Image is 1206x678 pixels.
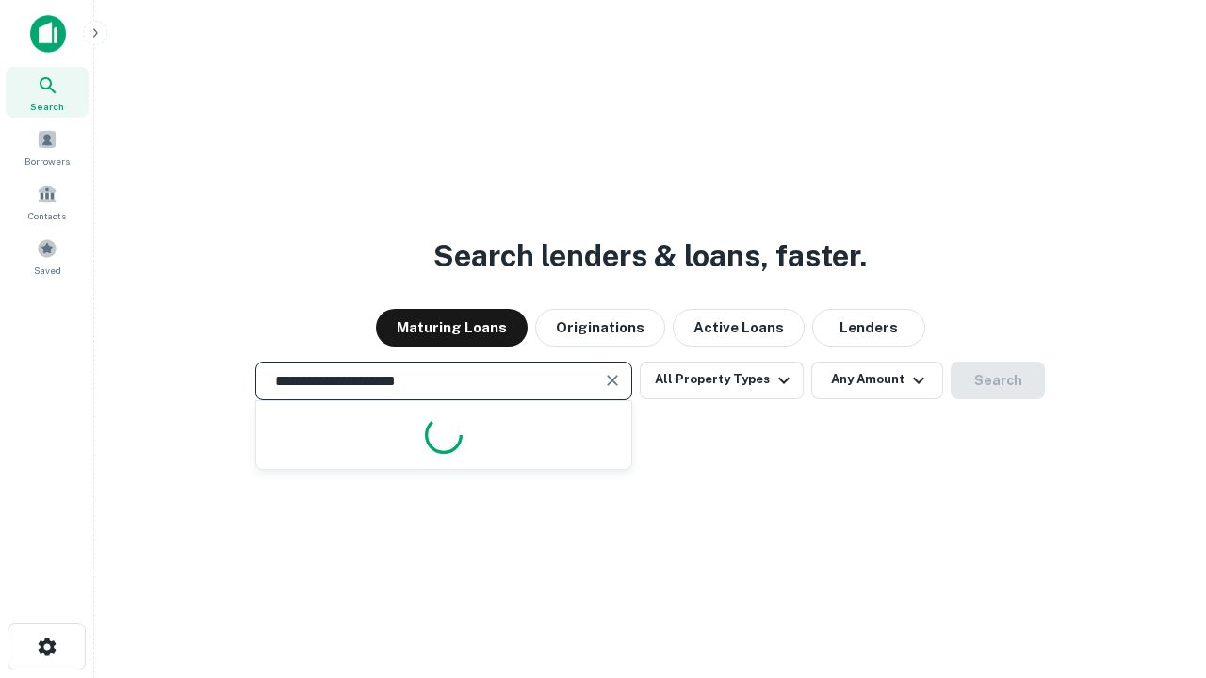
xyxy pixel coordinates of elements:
[34,263,61,278] span: Saved
[24,153,70,169] span: Borrowers
[535,309,665,347] button: Originations
[812,309,925,347] button: Lenders
[811,362,943,399] button: Any Amount
[673,309,805,347] button: Active Loans
[376,309,528,347] button: Maturing Loans
[599,367,626,394] button: Clear
[6,121,89,172] a: Borrowers
[433,234,867,279] h3: Search lenders & loans, faster.
[6,67,89,118] a: Search
[640,362,804,399] button: All Property Types
[28,208,66,223] span: Contacts
[6,176,89,227] a: Contacts
[30,15,66,53] img: capitalize-icon.png
[6,231,89,282] a: Saved
[30,99,64,114] span: Search
[1112,527,1206,618] iframe: Chat Widget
